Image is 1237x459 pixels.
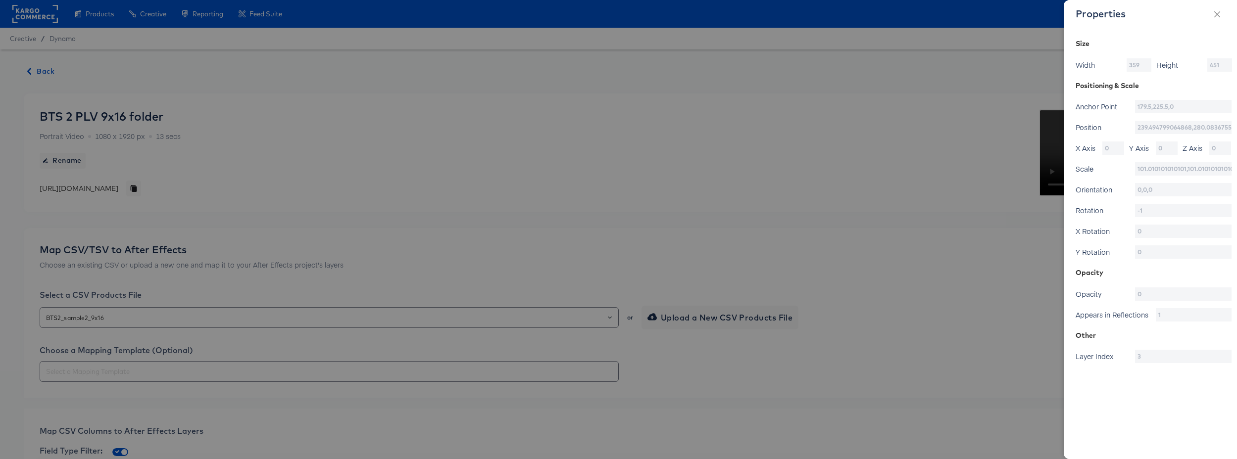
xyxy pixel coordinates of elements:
span: Anchor Point [1076,100,1130,113]
span: 1 [1156,308,1232,321]
span: Height [1156,58,1202,72]
span: Orientation [1076,183,1130,196]
span: 101.010101010101,101.010101010101,100 [1135,162,1232,176]
span: Opacity [1076,287,1130,301]
div: Other [1076,331,1232,339]
span: Layer Index [1076,350,1130,363]
span: X Rotation [1076,225,1130,238]
span: 0 [1135,245,1232,259]
span: Z Axis [1183,141,1204,155]
span: Scale [1076,162,1130,176]
span: Position [1076,121,1130,134]
span: 0 [1135,225,1232,238]
span: Rotation [1076,204,1130,217]
span: 0,0,0 [1135,183,1232,196]
span: 0 [1209,141,1231,155]
span: 359 [1127,58,1151,72]
span: close [1213,10,1221,18]
span: 179.5,225.5,0 [1135,100,1232,113]
span: 3 [1135,350,1232,363]
span: 239.494799064868,280.083675500118,0 [1135,121,1232,134]
span: 451 [1207,58,1232,72]
span: Properties [1076,7,1126,20]
span: Y Rotation [1076,245,1130,259]
div: Opacity [1076,269,1232,276]
span: 0 [1135,287,1232,301]
div: Size [1076,40,1232,47]
span: Width [1076,58,1122,72]
span: Y Axis [1129,141,1151,155]
span: -1 [1135,204,1232,217]
span: Appears in Reflections [1076,308,1151,321]
div: Positioning & Scale [1076,82,1232,90]
span: X Axis [1076,141,1097,155]
span: 0 [1102,141,1124,155]
span: 0 [1156,141,1178,155]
